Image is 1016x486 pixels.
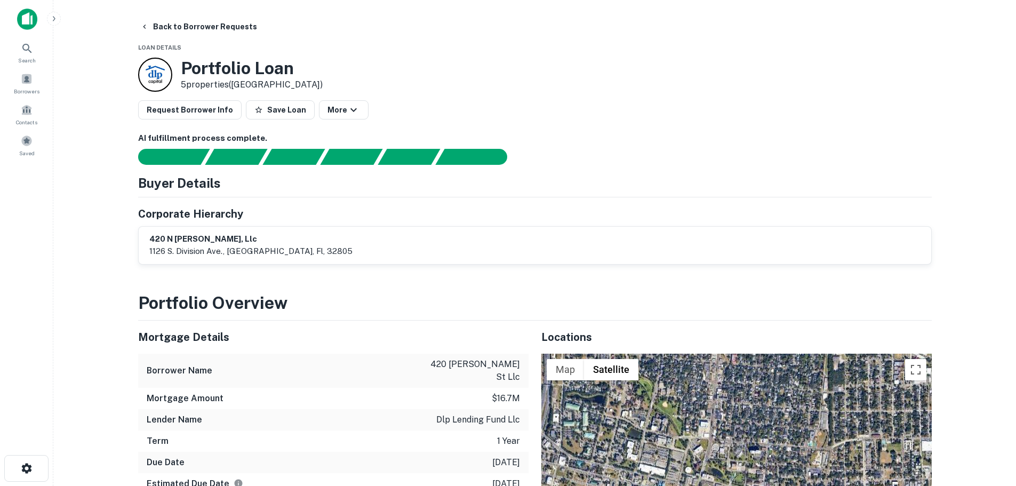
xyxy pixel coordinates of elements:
[149,233,353,245] h6: 420 n [PERSON_NAME], llc
[147,435,169,448] h6: Term
[17,9,37,30] img: capitalize-icon.png
[138,173,221,193] h4: Buyer Details
[541,329,932,345] h5: Locations
[18,56,36,65] span: Search
[3,100,50,129] a: Contacts
[3,131,50,160] a: Saved
[147,392,223,405] h6: Mortgage Amount
[19,149,35,157] span: Saved
[246,100,315,119] button: Save Loan
[492,456,520,469] p: [DATE]
[492,392,520,405] p: $16.7m
[147,364,212,377] h6: Borrower Name
[138,100,242,119] button: Request Borrower Info
[138,206,243,222] h5: Corporate Hierarchy
[14,87,39,95] span: Borrowers
[138,329,529,345] h5: Mortgage Details
[136,17,261,36] button: Back to Borrower Requests
[138,290,932,316] h3: Portfolio Overview
[3,69,50,98] a: Borrowers
[147,456,185,469] h6: Due Date
[181,58,323,78] h3: Portfolio Loan
[125,149,205,165] div: Sending borrower request to AI...
[149,245,353,258] p: 1126 s. division ave., [GEOGRAPHIC_DATA], fl, 32805
[436,413,520,426] p: dlp lending fund llc
[963,401,1016,452] iframe: Chat Widget
[262,149,325,165] div: Documents found, AI parsing details...
[584,359,638,380] button: Show satellite imagery
[320,149,382,165] div: Principals found, AI now looking for contact information...
[378,149,440,165] div: Principals found, still searching for contact information. This may take time...
[905,359,926,380] button: Toggle fullscreen view
[436,149,520,165] div: AI fulfillment process complete.
[16,118,37,126] span: Contacts
[147,413,202,426] h6: Lender Name
[3,38,50,67] a: Search
[497,435,520,448] p: 1 year
[547,359,584,380] button: Show street map
[424,358,520,384] p: 420 [PERSON_NAME] st llc
[205,149,267,165] div: Your request is received and processing...
[138,132,932,145] h6: AI fulfillment process complete.
[181,78,323,91] p: 5 properties ([GEOGRAPHIC_DATA])
[319,100,369,119] button: More
[138,44,181,51] span: Loan Details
